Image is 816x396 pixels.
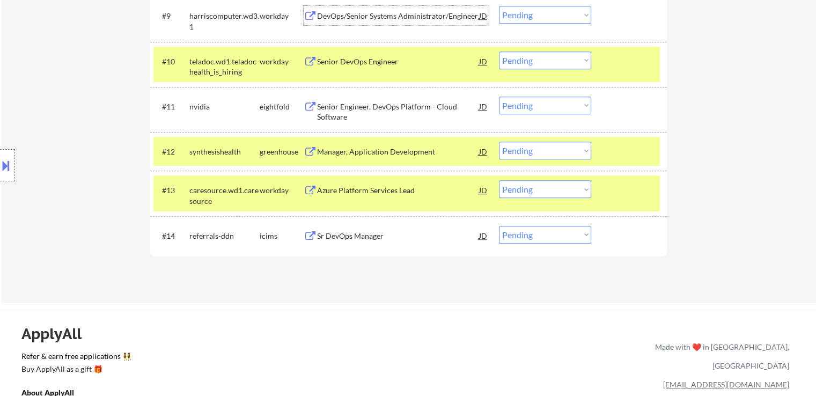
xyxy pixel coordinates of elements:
[260,56,304,67] div: workday
[189,146,260,157] div: synthesishealth
[317,11,479,21] div: DevOps/Senior Systems Administrator/Engineer
[317,146,479,157] div: Manager, Application Development
[478,226,489,245] div: JD
[651,338,789,375] div: Made with ❤️ in [GEOGRAPHIC_DATA], [GEOGRAPHIC_DATA]
[189,11,260,32] div: harriscomputer.wd3.1
[189,185,260,206] div: caresource.wd1.caresource
[21,365,129,373] div: Buy ApplyAll as a gift 🎁
[21,353,431,364] a: Refer & earn free applications 👯‍♀️
[260,11,304,21] div: workday
[162,56,181,67] div: #10
[260,101,304,112] div: eightfold
[260,185,304,196] div: workday
[478,97,489,116] div: JD
[317,56,479,67] div: Senior DevOps Engineer
[317,231,479,241] div: Sr DevOps Manager
[478,142,489,161] div: JD
[189,231,260,241] div: referrals-ddn
[317,185,479,196] div: Azure Platform Services Lead
[189,101,260,112] div: nvidia
[478,52,489,71] div: JD
[260,231,304,241] div: icims
[260,146,304,157] div: greenhouse
[317,101,479,122] div: Senior Engineer, DevOps Platform - Cloud Software
[478,6,489,25] div: JD
[478,180,489,200] div: JD
[162,11,181,21] div: #9
[21,364,129,377] a: Buy ApplyAll as a gift 🎁
[21,325,94,343] div: ApplyAll
[189,56,260,77] div: teladoc.wd1.teladochealth_is_hiring
[663,380,789,389] a: [EMAIL_ADDRESS][DOMAIN_NAME]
